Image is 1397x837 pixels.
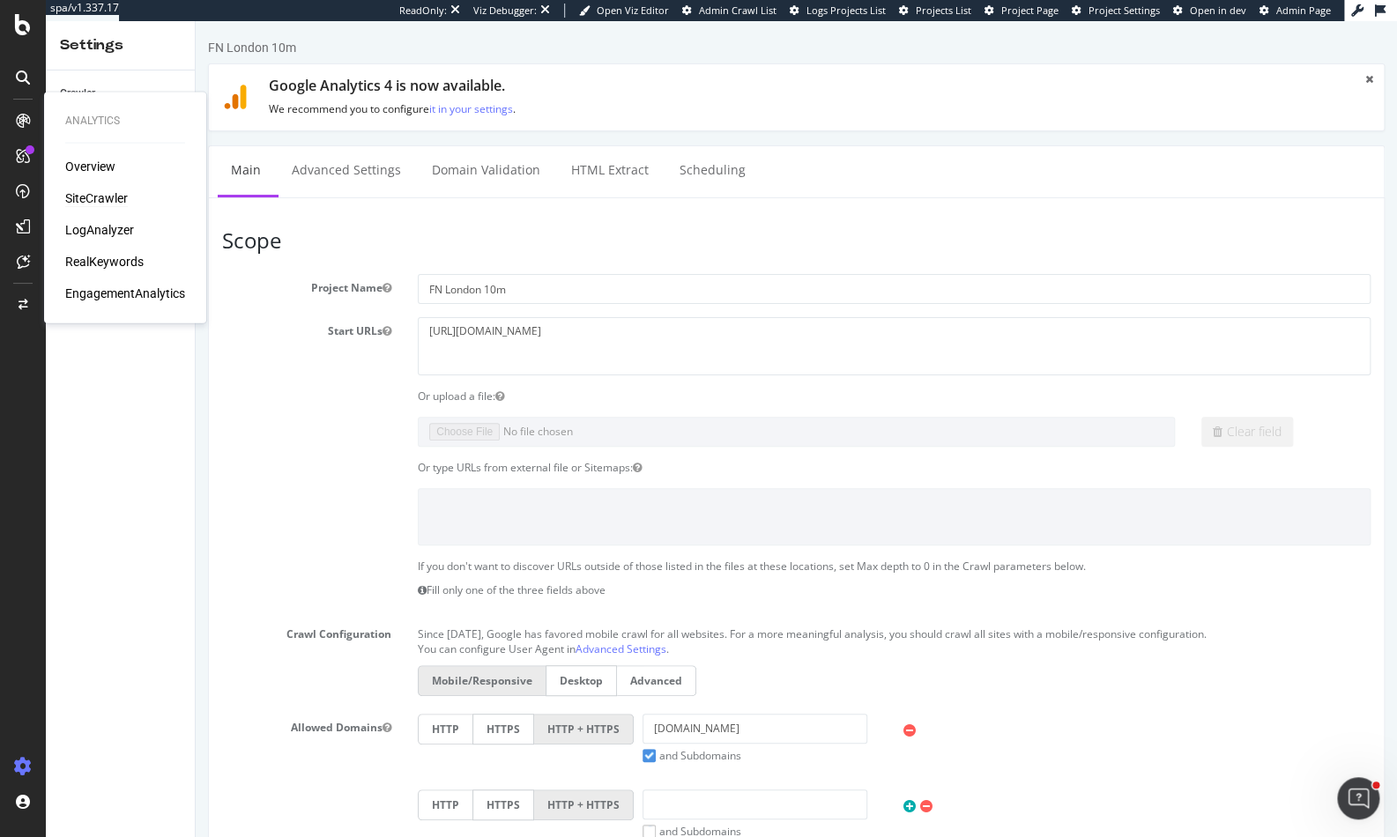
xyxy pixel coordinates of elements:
textarea: [URL][DOMAIN_NAME] [222,296,1175,353]
a: Logs Projects List [790,4,886,18]
a: Project Settings [1072,4,1160,18]
label: HTTP [222,768,277,799]
label: HTTP + HTTPS [338,768,438,799]
button: Start URLs [187,302,196,317]
a: Projects List [899,4,971,18]
div: Viz Debugger: [473,4,537,18]
span: Project Page [1001,4,1059,17]
iframe: Intercom live chat [1337,777,1379,819]
a: Domain Validation [223,125,358,174]
label: HTTPS [277,768,338,799]
label: HTTP + HTTPS [338,693,438,723]
a: Open in dev [1173,4,1246,18]
a: Admin Crawl List [682,4,777,18]
a: it in your settings [234,80,317,95]
h3: Scope [26,208,1175,231]
label: Crawl Configuration [13,599,209,620]
span: Logs Projects List [806,4,886,17]
label: Project Name [13,253,209,274]
label: HTTP [222,693,277,723]
span: Projects List [916,4,971,17]
div: Crawler [60,85,95,103]
label: and Subdomains [447,727,546,742]
p: We recommend you to configure . [73,80,1148,95]
a: SiteCrawler [65,189,128,207]
a: Main [22,125,78,174]
label: and Subdomains [447,803,546,818]
button: Project Name [187,259,196,274]
div: ReadOnly: [399,4,447,18]
p: Fill only one of the three fields above [222,561,1175,576]
p: Since [DATE], Google has favored mobile crawl for all websites. For a more meaningful analysis, y... [222,599,1175,620]
div: Analytics [65,114,185,129]
a: EngagementAnalytics [65,285,185,302]
label: HTTPS [277,693,338,723]
a: HTML Extract [362,125,466,174]
a: LogAnalyzer [65,221,134,239]
a: Advanced Settings [83,125,219,174]
div: Or type URLs from external file or Sitemaps: [209,439,1188,454]
label: Mobile/Responsive [222,644,350,675]
img: ga4.9118ffdc1441.svg [27,63,52,88]
a: RealKeywords [65,253,144,270]
span: Open in dev [1190,4,1246,17]
a: Admin Page [1260,4,1331,18]
div: Or upload a file: [209,367,1188,382]
a: Project Page [985,4,1059,18]
button: Allowed Domains [187,699,196,714]
p: You can configure User Agent in . [222,620,1175,635]
p: If you don't want to discover URLs outside of those listed in the files at these locations, set M... [222,537,1175,552]
label: Allowed Domains [13,693,209,714]
span: Admin Crawl List [699,4,777,17]
a: Crawler [60,85,182,103]
a: Open Viz Editor [579,4,669,18]
label: Advanced [421,644,501,675]
h1: Google Analytics 4 is now available. [73,57,1148,73]
span: Project Settings [1089,4,1160,17]
label: Desktop [350,644,421,675]
a: Scheduling [471,125,563,174]
a: Advanced Settings [380,620,471,635]
span: Open Viz Editor [597,4,669,17]
div: Settings [60,35,181,56]
label: Start URLs [13,296,209,317]
a: Overview [65,158,115,175]
div: FN London 10m [12,18,100,35]
span: Admin Page [1276,4,1331,17]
